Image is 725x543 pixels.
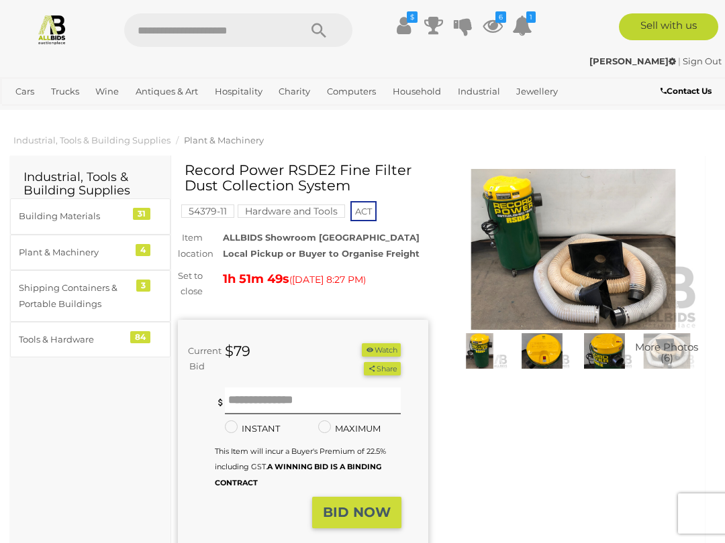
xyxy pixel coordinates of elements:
a: Shipping Containers & Portable Buildings 3 [10,270,171,322]
div: 4 [136,244,150,256]
h1: Record Power RSDE2 Fine Filter Dust Collection System [185,162,425,193]
button: BID NOW [312,497,401,528]
a: Industrial [452,80,505,103]
a: Charity [273,80,316,103]
strong: ALLBIDS Showroom [GEOGRAPHIC_DATA] [223,232,420,243]
small: This Item will incur a Buyer's Premium of 22.5% including GST. [215,446,386,487]
strong: [PERSON_NAME] [589,56,676,66]
a: Cars [10,80,40,103]
div: Tools & Hardware [19,332,130,347]
a: Hardware and Tools [238,206,345,217]
a: Wine [90,80,124,103]
a: Sell with us [619,13,719,40]
div: Shipping Containers & Portable Buildings [19,280,130,312]
label: MAXIMUM [318,421,381,436]
div: Item location [168,230,213,261]
a: Plant & Machinery 4 [10,235,171,270]
img: Record Power RSDE2 Fine Filter Dust Collection System [448,169,699,330]
mark: Hardware and Tools [238,204,345,218]
a: $ [394,13,414,38]
strong: Local Pickup or Buyer to Organise Freight [223,248,420,259]
i: 1 [526,11,536,23]
button: Watch [362,343,401,357]
mark: 54379-11 [181,204,234,218]
a: Tools & Hardware 84 [10,322,171,357]
a: Jewellery [511,80,563,103]
a: 6 [483,13,503,38]
i: $ [407,11,418,23]
span: ACT [350,201,377,221]
a: Sign Out [683,56,722,66]
a: Trucks [46,80,85,103]
span: ( ) [289,274,366,285]
img: Record Power RSDE2 Fine Filter Dust Collection System [577,333,632,369]
div: Set to close [168,268,213,300]
h2: Industrial, Tools & Building Supplies [23,171,157,198]
a: Plant & Machinery [184,135,264,145]
a: Hospitality [209,80,268,103]
b: Contact Us [661,86,712,96]
img: Record Power RSDE2 Fine Filter Dust Collection System [452,333,507,369]
a: Household [387,80,446,103]
strong: BID NOW [323,504,391,520]
strong: $79 [225,343,250,359]
span: | [678,56,681,66]
a: 1 [512,13,532,38]
div: Building Materials [19,208,130,224]
a: Office [10,103,46,125]
div: Current Bid [178,343,215,375]
img: Record Power RSDE2 Fine Filter Dust Collection System [514,333,570,369]
div: Plant & Machinery [19,245,130,260]
i: 6 [495,11,506,23]
div: 3 [136,280,150,292]
a: Computers [322,80,381,103]
a: [GEOGRAPHIC_DATA] [96,103,202,125]
a: Contact Us [661,84,715,99]
a: More Photos(6) [639,333,695,369]
img: Allbids.com.au [36,13,68,45]
a: 54379-11 [181,206,234,217]
a: Antiques & Art [130,80,203,103]
span: [DATE] 8:27 PM [292,274,363,286]
a: Sports [52,103,91,125]
a: Building Materials 31 [10,198,171,234]
a: [PERSON_NAME] [589,56,678,66]
b: A WINNING BID IS A BINDING CONTRACT [215,462,381,487]
strong: 1h 51m 49s [223,271,289,286]
li: Watch this item [362,343,401,357]
button: Search [285,13,352,47]
div: 84 [130,331,150,343]
a: Industrial, Tools & Building Supplies [13,135,171,145]
div: 31 [133,208,150,220]
button: Share [364,362,401,376]
img: Record Power RSDE2 Fine Filter Dust Collection System [639,333,695,369]
span: More Photos (6) [635,341,698,363]
label: INSTANT [225,421,280,436]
